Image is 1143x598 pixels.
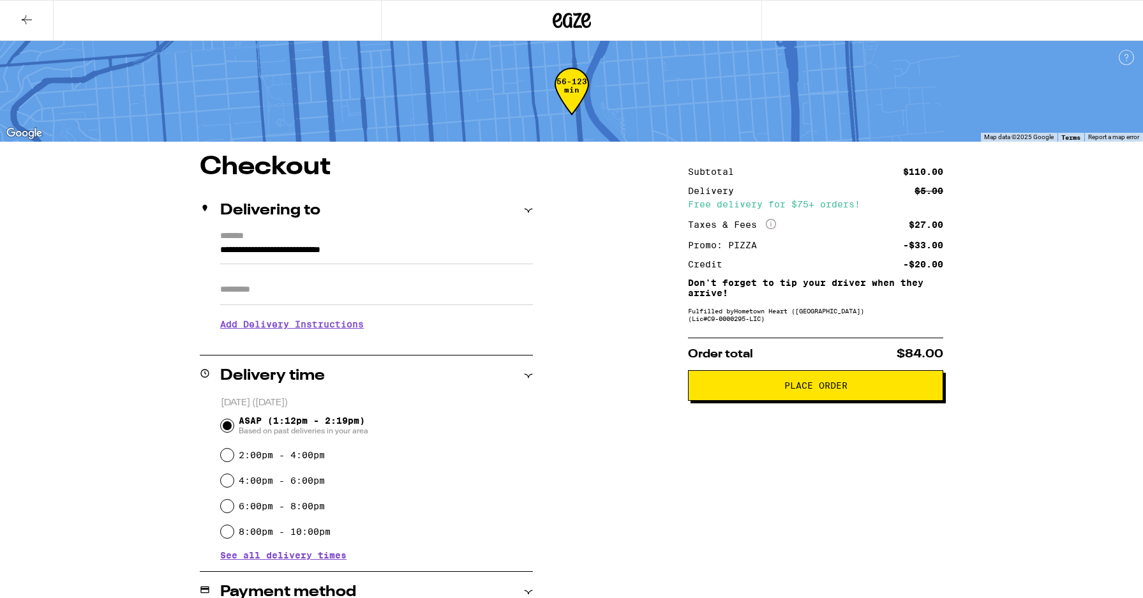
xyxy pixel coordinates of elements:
[239,426,368,436] span: Based on past deliveries in your area
[555,77,589,125] div: 56-123 min
[688,200,943,209] div: Free delivery for $75+ orders!
[239,475,325,486] label: 4:00pm - 6:00pm
[1088,133,1139,140] a: Report a map error
[688,278,943,298] p: Don't forget to tip your driver when they arrive!
[984,133,1054,140] span: Map data ©2025 Google
[903,167,943,176] div: $110.00
[897,348,943,360] span: $84.00
[220,339,533,349] p: We'll contact you at when we arrive
[239,450,325,460] label: 2:00pm - 4:00pm
[688,241,766,250] div: Promo: PIZZA
[688,370,943,401] button: Place Order
[3,125,45,142] img: Google
[3,125,45,142] a: Open this area in Google Maps (opens a new window)
[688,219,776,230] div: Taxes & Fees
[688,186,743,195] div: Delivery
[220,551,347,560] button: See all delivery times
[239,415,368,436] span: ASAP (1:12pm - 2:19pm)
[903,241,943,250] div: -$33.00
[784,381,848,390] span: Place Order
[239,527,331,537] label: 8:00pm - 10:00pm
[239,501,325,511] label: 6:00pm - 8:00pm
[220,310,533,339] h3: Add Delivery Instructions
[688,348,753,360] span: Order total
[221,397,533,409] p: [DATE] ([DATE])
[909,220,943,229] div: $27.00
[688,260,731,269] div: Credit
[688,307,943,322] div: Fulfilled by Hometown Heart ([GEOGRAPHIC_DATA]) (Lic# C9-0000295-LIC )
[1061,133,1080,141] a: Terms
[688,167,743,176] div: Subtotal
[220,368,325,384] h2: Delivery time
[903,260,943,269] div: -$20.00
[200,154,533,180] h1: Checkout
[220,203,320,218] h2: Delivering to
[915,186,943,195] div: $5.00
